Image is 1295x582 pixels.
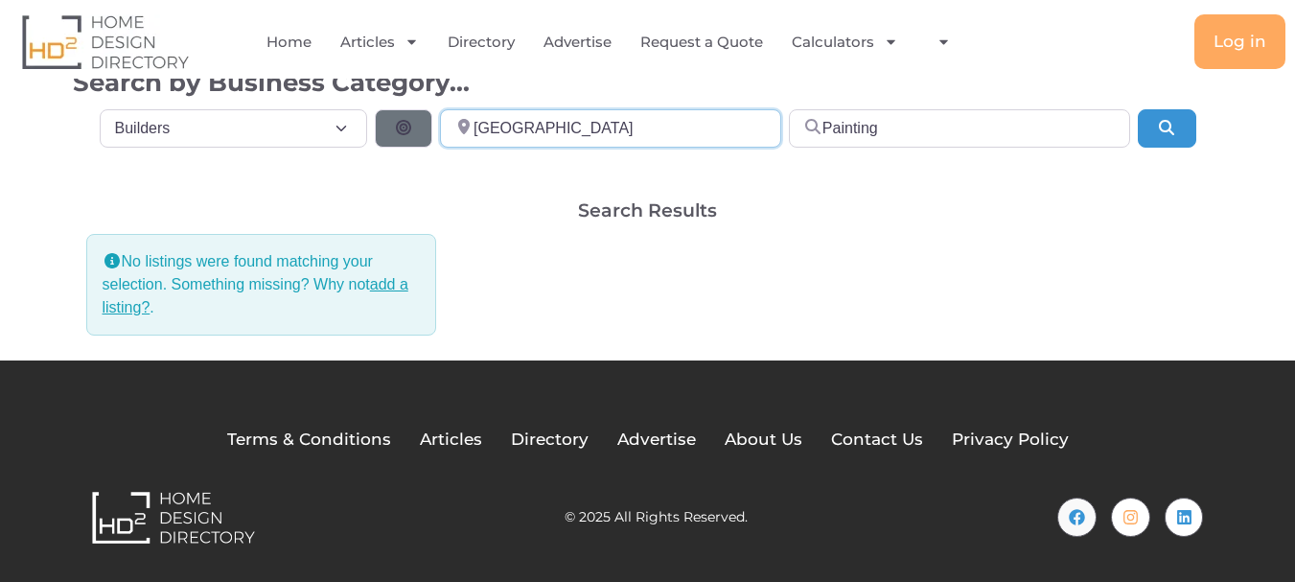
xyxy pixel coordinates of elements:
a: Home [266,20,312,64]
div: No listings were found matching your selection. Something missing? Why not . [86,234,436,336]
h2: Search Results [578,201,717,220]
a: Advertise [617,428,696,453]
a: Calculators [792,20,898,64]
a: add a listing? [103,276,408,315]
nav: Menu [265,20,966,64]
a: About Us [725,428,802,453]
a: Terms & Conditions [227,428,391,453]
button: Search [1138,109,1195,148]
a: Privacy Policy [952,428,1069,453]
a: Articles [420,428,482,453]
a: Directory [511,428,589,453]
h2: © 2025 All Rights Reserved. [565,510,748,524]
input: Search for [789,109,1130,148]
input: Near [440,109,781,148]
a: Contact Us [831,428,923,453]
a: Request a Quote [640,20,763,64]
span: Log in [1214,34,1266,50]
a: Advertise [543,20,612,64]
a: Articles [340,20,419,64]
button: Search By Distance [375,109,432,148]
a: Directory [448,20,515,64]
h2: Search by Business Category... [73,65,1223,100]
a: Log in [1194,14,1285,69]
